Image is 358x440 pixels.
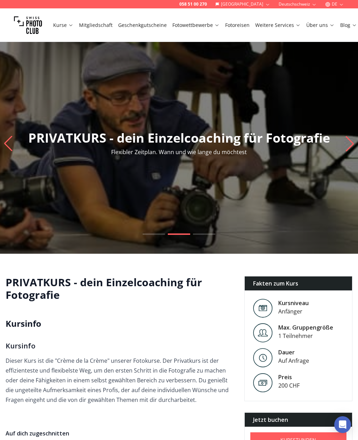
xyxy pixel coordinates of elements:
[225,22,250,29] a: Fotoreisen
[303,20,337,30] button: Über uns
[222,20,252,30] button: Fotoreisen
[278,356,309,365] div: Auf Anfrage
[255,22,301,29] a: Weitere Services
[253,348,273,367] img: Level
[76,20,115,30] button: Mitgliedschaft
[245,413,352,427] div: Jetzt buchen
[253,323,273,342] img: Level
[6,318,233,329] h2: Kursinfo
[115,20,170,30] button: Geschenkgutscheine
[6,430,69,437] strong: Auf dich zugeschnitten
[253,373,273,392] img: Preis
[253,299,273,318] img: Level
[278,332,333,340] div: 1 Teilnehmer
[340,22,357,29] a: Blog
[179,1,207,7] a: 058 51 00 270
[50,20,76,30] button: Kurse
[79,22,113,29] a: Mitgliedschaft
[172,22,220,29] a: Fotowettbewerbe
[252,20,303,30] button: Weitere Services
[6,356,233,405] p: Dieser Kurs ist die "Crème de la Crème" unserer Fotokurse. Der Privatkurs ist der effizienteste u...
[278,299,309,307] div: Kursniveau
[306,22,335,29] a: Über uns
[278,348,309,356] div: Dauer
[278,381,300,390] div: 200 CHF
[6,276,233,301] h1: PRIVATKURS - dein Einzelcoaching für Fotografie
[14,11,42,39] img: Swiss photo club
[170,20,222,30] button: Fotowettbewerbe
[278,307,309,316] div: Anfänger
[53,22,73,29] a: Kurse
[278,373,300,381] div: Preis
[334,416,351,433] div: Open Intercom Messenger
[245,276,352,290] div: Fakten zum Kurs
[6,340,233,352] h3: Kursinfo
[118,22,167,29] a: Geschenkgutscheine
[278,323,333,332] div: Max. Gruppengröße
